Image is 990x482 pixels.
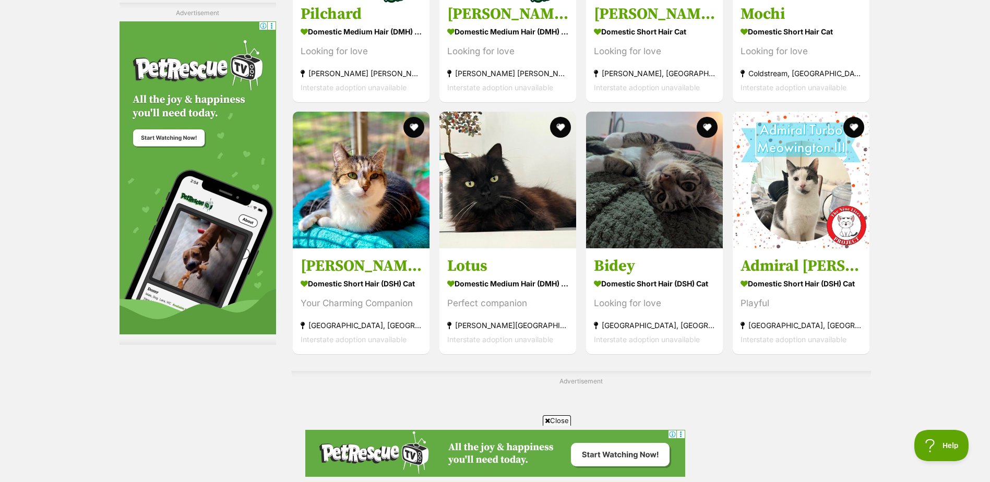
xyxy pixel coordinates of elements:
[594,66,715,80] strong: [PERSON_NAME], [GEOGRAPHIC_DATA]
[447,66,568,80] strong: [PERSON_NAME] [PERSON_NAME], [GEOGRAPHIC_DATA]
[301,296,422,310] div: Your Charming Companion
[741,296,862,310] div: Playful
[697,117,718,138] button: favourite
[447,4,568,23] h3: [PERSON_NAME]
[741,82,846,91] span: Interstate adoption unavailable
[301,66,422,80] strong: [PERSON_NAME] [PERSON_NAME], [GEOGRAPHIC_DATA]
[741,318,862,332] strong: [GEOGRAPHIC_DATA], [GEOGRAPHIC_DATA]
[447,276,568,291] strong: Domestic Medium Hair (DMH) Cat
[447,318,568,332] strong: [PERSON_NAME][GEOGRAPHIC_DATA], [GEOGRAPHIC_DATA]
[586,112,723,248] img: Bidey - Domestic Short Hair (DSH) Cat
[301,4,422,23] h3: Pilchard
[594,318,715,332] strong: [GEOGRAPHIC_DATA], [GEOGRAPHIC_DATA]
[301,318,422,332] strong: [GEOGRAPHIC_DATA], [GEOGRAPHIC_DATA]
[447,335,553,344] span: Interstate adoption unavailable
[120,22,276,335] iframe: Advertisement
[305,430,685,477] iframe: Advertisement
[741,256,862,276] h3: Admiral [PERSON_NAME] *9 Lives Project*
[447,23,568,39] strong: Domestic Medium Hair (DMH) Cat
[447,82,553,91] span: Interstate adoption unavailable
[301,82,407,91] span: Interstate adoption unavailable
[301,44,422,58] div: Looking for love
[594,4,715,23] h3: [PERSON_NAME]
[447,44,568,58] div: Looking for love
[447,296,568,310] div: Perfect companion
[733,248,869,354] a: Admiral [PERSON_NAME] *9 Lives Project* Domestic Short Hair (DSH) Cat Playful [GEOGRAPHIC_DATA], ...
[594,335,700,344] span: Interstate adoption unavailable
[301,335,407,344] span: Interstate adoption unavailable
[439,248,576,354] a: Lotus Domestic Medium Hair (DMH) Cat Perfect companion [PERSON_NAME][GEOGRAPHIC_DATA], [GEOGRAPHI...
[120,3,276,345] div: Advertisement
[741,335,846,344] span: Interstate adoption unavailable
[594,23,715,39] strong: Domestic Short Hair Cat
[914,430,969,461] iframe: Help Scout Beacon - Open
[594,44,715,58] div: Looking for love
[586,248,723,354] a: Bidey Domestic Short Hair (DSH) Cat Looking for love [GEOGRAPHIC_DATA], [GEOGRAPHIC_DATA] Interst...
[301,23,422,39] strong: Domestic Medium Hair (DMH) Cat
[550,117,571,138] button: favourite
[594,256,715,276] h3: Bidey
[301,276,422,291] strong: Domestic Short Hair (DSH) Cat
[594,82,700,91] span: Interstate adoption unavailable
[403,117,424,138] button: favourite
[439,112,576,248] img: Lotus - Domestic Medium Hair (DMH) Cat
[301,256,422,276] h3: [PERSON_NAME]
[293,112,430,248] img: Farley - Domestic Short Hair (DSH) Cat
[733,112,869,248] img: Admiral Turbo Meowington III *9 Lives Project* - Domestic Short Hair (DSH) Cat
[844,117,865,138] button: favourite
[293,248,430,354] a: [PERSON_NAME] Domestic Short Hair (DSH) Cat Your Charming Companion [GEOGRAPHIC_DATA], [GEOGRAPHI...
[741,23,862,39] strong: Domestic Short Hair Cat
[741,44,862,58] div: Looking for love
[447,256,568,276] h3: Lotus
[594,276,715,291] strong: Domestic Short Hair (DSH) Cat
[543,415,571,426] span: Close
[741,4,862,23] h3: Mochi
[741,276,862,291] strong: Domestic Short Hair (DSH) Cat
[741,66,862,80] strong: Coldstream, [GEOGRAPHIC_DATA]
[594,296,715,310] div: Looking for love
